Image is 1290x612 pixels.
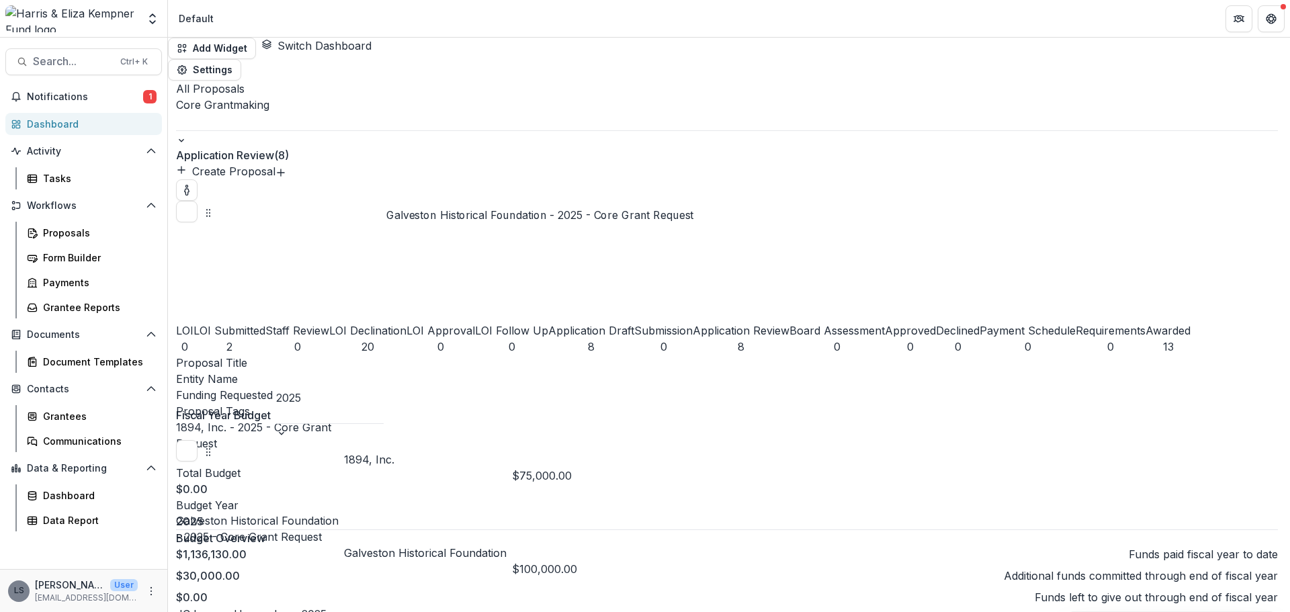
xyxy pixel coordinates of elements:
[176,387,1278,403] div: Funding Requested
[176,163,275,179] button: Create Proposal
[936,339,980,355] div: 0
[5,86,162,107] button: Notifications1
[176,530,1278,546] p: Budget Overview
[176,81,1278,97] p: All Proposals
[43,488,151,502] div: Dashboard
[1146,322,1191,339] div: Awarded
[1225,5,1252,32] button: Partners
[1146,277,1191,355] button: Awarded13
[27,384,140,395] span: Contacts
[118,54,150,69] div: Ctrl + K
[5,457,162,479] button: Open Data & Reporting
[693,226,789,355] button: Application Review8
[14,586,24,595] div: Lauren Scott
[143,90,157,103] span: 1
[176,407,271,423] p: Fiscal Year Budget
[110,579,138,591] p: User
[21,430,162,452] a: Communications
[634,339,693,355] div: 0
[176,322,193,339] div: LOI
[789,322,885,339] div: Board Assessment
[5,195,162,216] button: Open Workflows
[176,497,1278,513] p: Budget Year
[176,147,1278,163] p: Application Review ( 8 )
[168,38,256,59] button: Add Widget
[475,249,548,355] button: LOI Follow Up0
[176,355,1278,371] div: Proposal Title
[789,339,885,355] div: 0
[176,440,198,462] button: Delete card
[176,465,1278,481] p: Total Budget
[5,324,162,345] button: Open Documents
[176,339,193,355] div: 0
[1258,5,1285,32] button: Get Help
[176,371,1278,387] div: Entity Name
[693,322,789,339] div: Application Review
[5,113,162,135] a: Dashboard
[176,481,1278,497] p: $0.00
[43,409,151,423] div: Grantees
[21,271,162,294] a: Payments
[176,97,1278,113] div: Core Grantmaking
[176,201,198,222] button: Delete card
[1076,339,1146,355] div: 0
[27,463,140,474] span: Data & Reporting
[634,264,693,355] button: Submission0
[21,247,162,269] a: Form Builder
[276,390,384,406] div: 2025
[1004,568,1278,584] p: Additional funds committed through end of fiscal year
[176,305,193,355] button: LOI0
[406,322,475,339] div: LOI Approval
[265,259,329,355] button: Staff Review0
[1076,322,1146,339] div: Requirements
[261,38,372,54] button: Switch Dashboard
[21,296,162,318] a: Grantee Reports
[265,339,329,355] div: 0
[143,5,162,32] button: Open entity switcher
[43,513,151,527] div: Data Report
[885,271,936,355] button: Approved0
[173,9,219,28] nav: breadcrumb
[329,339,406,355] div: 20
[203,201,214,222] button: Drag
[475,322,548,339] div: LOI Follow Up
[406,339,475,355] div: 0
[27,329,140,341] span: Documents
[21,405,162,427] a: Grantees
[475,339,548,355] div: 0
[21,484,162,507] a: Dashboard
[885,322,936,339] div: Approved
[27,200,140,212] span: Workflows
[5,48,162,75] button: Search...
[980,226,1076,355] button: Payment Schedule0
[43,171,151,185] div: Tasks
[693,339,789,355] div: 8
[193,322,265,339] div: LOI Submitted
[35,592,138,604] p: [EMAIL_ADDRESS][DOMAIN_NAME]
[43,251,151,265] div: Form Builder
[980,322,1076,339] div: Payment Schedule
[936,279,980,355] button: Declined0
[1146,339,1191,355] div: 13
[21,351,162,373] a: Document Templates
[43,275,151,290] div: Payments
[885,339,936,355] div: 0
[406,254,475,355] button: LOI Approval0
[193,251,265,355] button: LOI Submitted2
[43,434,151,448] div: Communications
[329,322,406,339] div: LOI Declination
[548,236,634,355] button: Application Draft8
[176,589,208,605] p: $0.00
[980,339,1076,355] div: 0
[936,322,980,339] div: Declined
[265,322,329,339] div: Staff Review
[5,5,138,32] img: Harris & Eliza Kempner Fund logo
[27,117,151,131] div: Dashboard
[1129,546,1278,562] p: Funds paid fiscal year to date
[789,227,885,355] button: Board Assessment0
[43,355,151,369] div: Document Templates
[329,245,406,355] button: LOI Declination20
